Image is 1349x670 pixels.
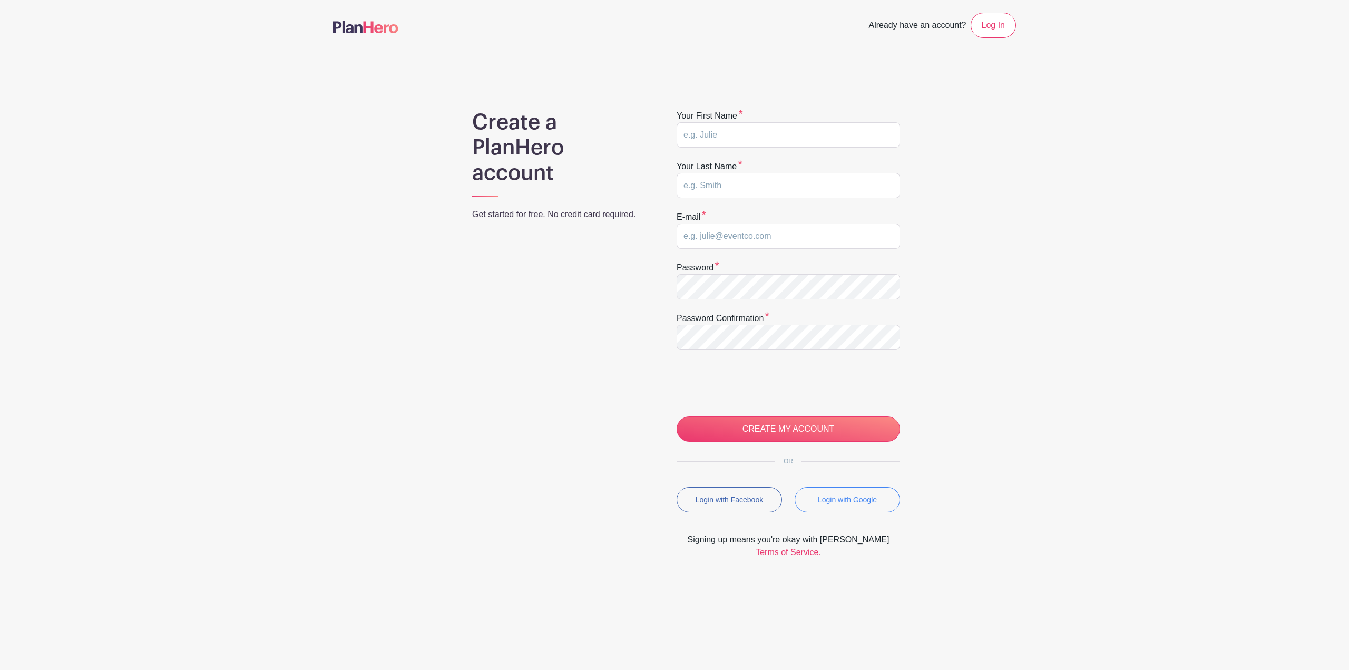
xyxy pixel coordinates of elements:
[869,15,966,38] span: Already have an account?
[677,224,900,249] input: e.g. julie@eventco.com
[677,416,900,442] input: CREATE MY ACCOUNT
[472,208,649,221] p: Get started for free. No credit card required.
[677,160,742,173] label: Your last name
[971,13,1016,38] a: Log In
[670,533,906,546] span: Signing up means you're okay with [PERSON_NAME]
[677,312,769,325] label: Password confirmation
[696,496,763,504] small: Login with Facebook
[677,110,743,122] label: Your first name
[677,487,782,512] button: Login with Facebook
[677,122,900,148] input: e.g. Julie
[677,211,706,224] label: E-mail
[756,548,821,557] a: Terms of Service.
[677,363,837,404] iframe: reCAPTCHA
[472,110,649,186] h1: Create a PlanHero account
[795,487,900,512] button: Login with Google
[677,173,900,198] input: e.g. Smith
[775,458,801,465] span: OR
[677,261,719,274] label: Password
[333,21,398,33] img: logo-507f7623f17ff9eddc593b1ce0a138ce2505c220e1c5a4e2b4648c50719b7d32.svg
[818,496,877,504] small: Login with Google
